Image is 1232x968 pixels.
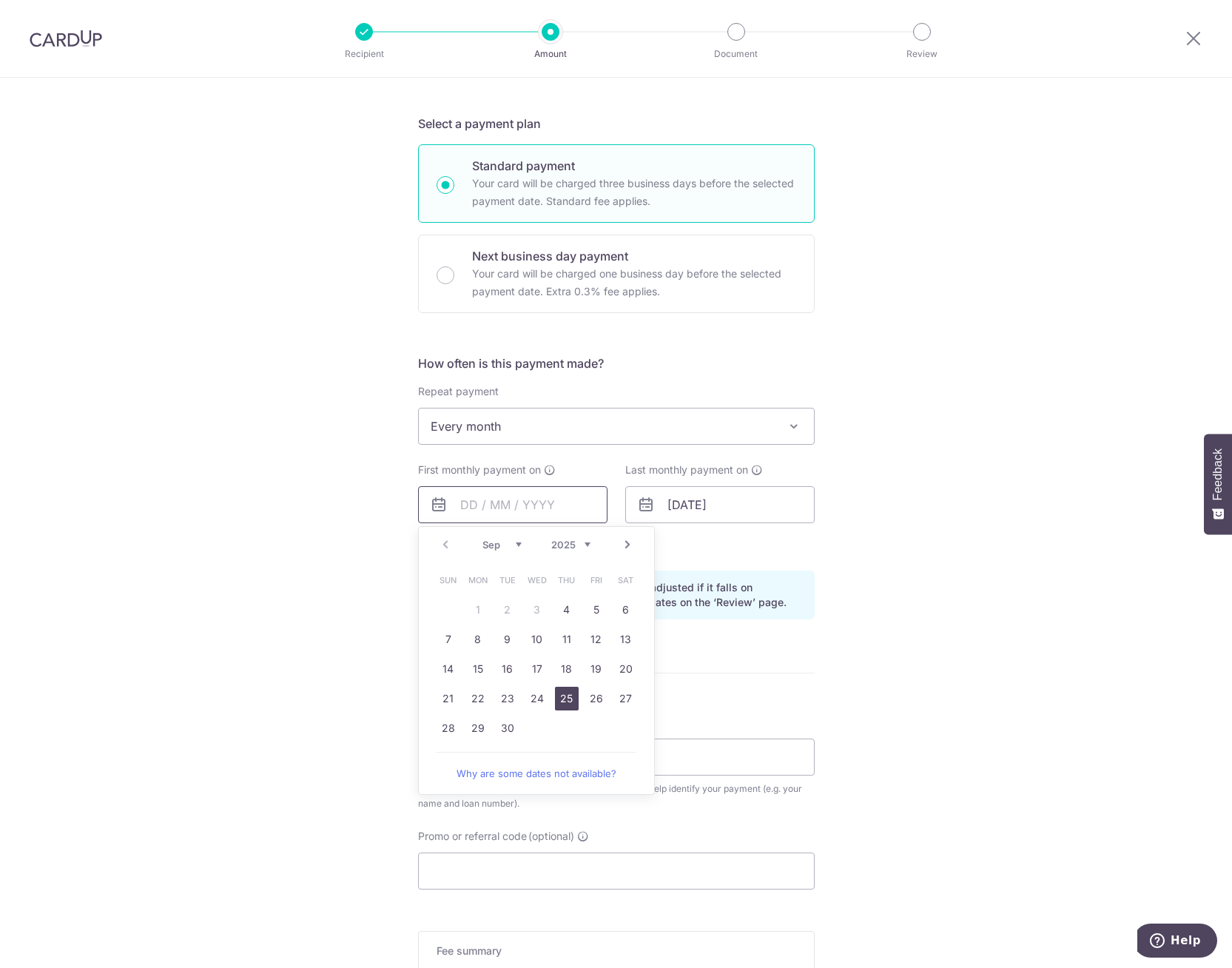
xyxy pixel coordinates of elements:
[525,568,549,592] span: Wednesday
[625,463,748,477] span: Last monthly payment on
[585,657,608,681] a: 19
[614,598,638,622] a: 6
[30,30,102,47] img: CardUp
[466,716,490,740] a: 29
[681,47,791,61] p: Document
[614,687,638,710] a: 27
[585,568,608,592] span: Friday
[1204,434,1232,534] button: Feedback - Show survey
[437,568,460,592] span: Sunday
[614,628,638,651] a: 13
[496,716,519,740] a: 30
[472,175,796,210] p: Your card will be charged three business days before the selected payment date. Standard fee appl...
[555,657,579,681] a: 18
[585,687,608,710] a: 26
[418,463,541,477] span: First monthly payment on
[585,598,608,622] a: 5
[472,157,796,175] p: Standard payment
[528,829,574,844] span: (optional)
[496,657,519,681] a: 16
[496,687,519,710] a: 23
[466,568,490,592] span: Monday
[496,47,605,61] p: Amount
[555,687,579,710] a: 25
[555,628,579,651] a: 11
[1211,448,1225,500] span: Feedback
[496,628,519,651] a: 9
[437,716,460,740] a: 28
[525,657,549,681] a: 17
[625,486,815,523] input: DD / MM / YYYY
[525,628,549,651] a: 10
[555,568,579,592] span: Thursday
[418,408,815,445] span: Every month
[437,657,460,681] a: 14
[466,628,490,651] a: 8
[1137,924,1217,961] iframe: Opens a widget where you can find more information
[496,568,519,592] span: Tuesday
[472,265,796,300] p: Your card will be charged one business day before the selected payment date. Extra 0.3% fee applies.
[419,409,814,444] span: Every month
[418,486,607,523] input: DD / MM / YYYY
[555,598,579,622] a: 4
[418,384,499,399] label: Repeat payment
[418,829,527,844] span: Promo or referral code
[619,536,636,554] a: Next
[867,47,977,61] p: Review
[418,782,815,811] div: This will be to help identify your payment (e.g. your name and loan number).
[525,687,549,710] a: 24
[466,687,490,710] a: 22
[472,247,796,265] p: Next business day payment
[466,657,490,681] a: 15
[437,944,796,958] h5: Fee summary
[418,115,815,132] h5: Select a payment plan
[614,568,638,592] span: Saturday
[585,628,608,651] a: 12
[614,657,638,681] a: 20
[437,759,636,788] a: Why are some dates not available?
[437,628,460,651] a: 7
[309,47,419,61] p: Recipient
[437,687,460,710] a: 21
[418,354,815,372] h5: How often is this payment made?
